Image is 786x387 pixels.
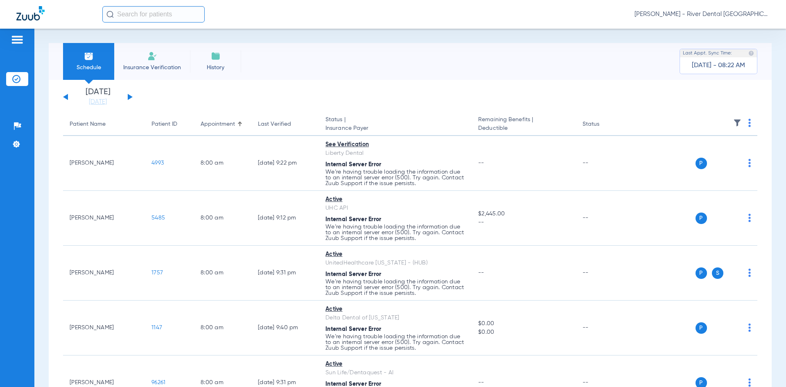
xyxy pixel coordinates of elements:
span: -- [478,380,484,385]
span: Internal Server Error [325,162,381,167]
div: See Verification [325,140,465,149]
span: 5485 [151,215,165,221]
div: Patient Name [70,120,138,129]
img: group-dot-blue.svg [748,269,751,277]
span: Internal Server Error [325,272,381,277]
div: UHC API [325,204,465,213]
img: hamburger-icon [11,35,24,45]
th: Status [576,113,631,136]
img: group-dot-blue.svg [748,159,751,167]
span: -- [478,160,484,166]
div: Appointment [201,120,245,129]
span: Internal Server Error [325,217,381,222]
td: -- [576,136,631,191]
div: Last Verified [258,120,291,129]
div: Sun Life/Dentaquest - AI [325,369,465,377]
li: [DATE] [73,88,122,106]
td: 8:00 AM [194,136,251,191]
span: -- [478,270,484,276]
td: [PERSON_NAME] [63,191,145,246]
p: We’re having trouble loading the information due to an internal server error (500). Try again. Co... [325,334,465,351]
span: P [696,322,707,334]
img: Manual Insurance Verification [147,51,157,61]
span: Schedule [69,63,108,72]
span: $0.00 [478,328,569,337]
img: filter.svg [733,119,741,127]
span: Insurance Verification [120,63,184,72]
span: $2,445.00 [478,210,569,218]
td: 8:00 AM [194,246,251,301]
td: [DATE] 9:31 PM [251,246,319,301]
div: Patient ID [151,120,187,129]
td: 8:00 AM [194,191,251,246]
span: 96261 [151,380,165,385]
span: [PERSON_NAME] - River Dental [GEOGRAPHIC_DATA] [635,10,770,18]
span: 1147 [151,325,162,330]
td: [PERSON_NAME] [63,246,145,301]
div: Last Verified [258,120,312,129]
img: Zuub Logo [16,6,45,20]
div: Delta Dental of [US_STATE] [325,314,465,322]
span: Deductible [478,124,569,133]
iframe: Chat Widget [745,348,786,387]
input: Search for patients [102,6,205,23]
span: Insurance Payer [325,124,465,133]
div: Appointment [201,120,235,129]
td: -- [576,301,631,355]
div: Liberty Dental [325,149,465,158]
span: P [696,267,707,279]
img: group-dot-blue.svg [748,119,751,127]
div: Patient Name [70,120,106,129]
span: S [712,267,723,279]
img: History [211,51,221,61]
div: Active [325,195,465,204]
td: [PERSON_NAME] [63,301,145,355]
p: We’re having trouble loading the information due to an internal server error (500). Try again. Co... [325,224,465,241]
td: -- [576,191,631,246]
span: P [696,213,707,224]
span: Internal Server Error [325,326,381,332]
th: Status | [319,113,472,136]
th: Remaining Benefits | [472,113,576,136]
img: Schedule [84,51,94,61]
img: group-dot-blue.svg [748,214,751,222]
div: Active [325,250,465,259]
p: We’re having trouble loading the information due to an internal server error (500). Try again. Co... [325,169,465,186]
td: [DATE] 9:12 PM [251,191,319,246]
td: [DATE] 9:22 PM [251,136,319,191]
div: Active [325,360,465,369]
td: [PERSON_NAME] [63,136,145,191]
span: -- [478,218,569,227]
span: History [196,63,235,72]
img: Search Icon [106,11,114,18]
a: [DATE] [73,98,122,106]
div: UnitedHealthcare [US_STATE] - (HUB) [325,259,465,267]
span: $0.00 [478,319,569,328]
img: last sync help info [748,50,754,56]
span: Internal Server Error [325,381,381,387]
div: Patient ID [151,120,177,129]
td: -- [576,246,631,301]
div: Active [325,305,465,314]
span: P [696,158,707,169]
span: 4993 [151,160,164,166]
td: [DATE] 9:40 PM [251,301,319,355]
td: 8:00 AM [194,301,251,355]
span: Last Appt. Sync Time: [683,49,732,57]
span: 1757 [151,270,163,276]
p: We’re having trouble loading the information due to an internal server error (500). Try again. Co... [325,279,465,296]
img: group-dot-blue.svg [748,324,751,332]
span: [DATE] - 08:22 AM [692,61,745,70]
